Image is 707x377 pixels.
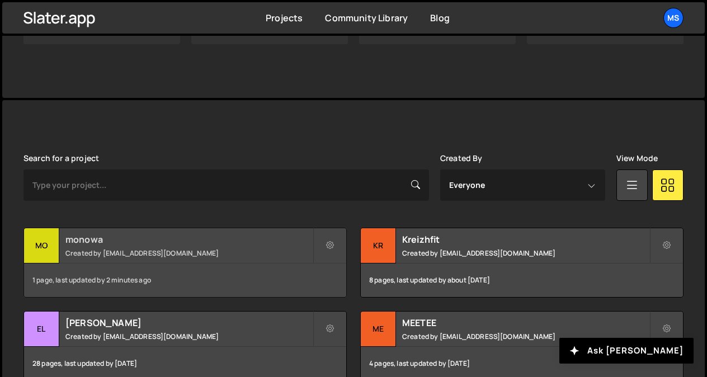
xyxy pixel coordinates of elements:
[360,228,684,298] a: Kr Kreizhfit Created by [EMAIL_ADDRESS][DOMAIN_NAME] 8 pages, last updated by about [DATE]
[23,154,99,163] label: Search for a project
[430,12,450,24] a: Blog
[361,263,683,297] div: 8 pages, last updated by about [DATE]
[440,154,483,163] label: Created By
[65,317,313,329] h2: [PERSON_NAME]
[24,263,346,297] div: 1 page, last updated by 2 minutes ago
[361,312,396,347] div: ME
[325,12,408,24] a: Community Library
[616,154,658,163] label: View Mode
[24,312,59,347] div: el
[663,8,684,28] a: ms
[65,248,313,258] small: Created by [EMAIL_ADDRESS][DOMAIN_NAME]
[23,169,429,201] input: Type your project...
[402,332,649,341] small: Created by [EMAIL_ADDRESS][DOMAIN_NAME]
[361,228,396,263] div: Kr
[559,338,694,364] button: Ask [PERSON_NAME]
[402,248,649,258] small: Created by [EMAIL_ADDRESS][DOMAIN_NAME]
[24,228,59,263] div: mo
[402,317,649,329] h2: MEETEE
[65,332,313,341] small: Created by [EMAIL_ADDRESS][DOMAIN_NAME]
[266,12,303,24] a: Projects
[65,233,313,246] h2: monowa
[23,228,347,298] a: mo monowa Created by [EMAIL_ADDRESS][DOMAIN_NAME] 1 page, last updated by 2 minutes ago
[402,233,649,246] h2: Kreizhfit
